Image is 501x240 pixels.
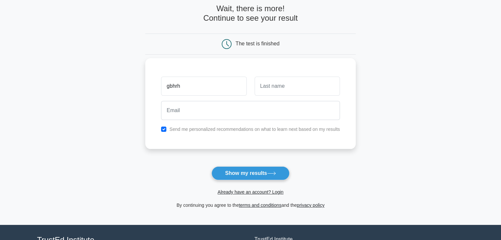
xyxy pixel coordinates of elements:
input: Last name [255,77,340,96]
input: Email [161,101,340,120]
button: Show my results [211,166,289,180]
div: By continuing you agree to the and the [141,201,360,209]
a: Already have an account? Login [217,189,283,195]
h4: Wait, there is more! Continue to see your result [145,4,356,23]
div: The test is finished [236,41,279,46]
input: First name [161,77,246,96]
label: Send me personalized recommendations on what to learn next based on my results [169,127,340,132]
a: terms and conditions [239,203,281,208]
a: privacy policy [297,203,324,208]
